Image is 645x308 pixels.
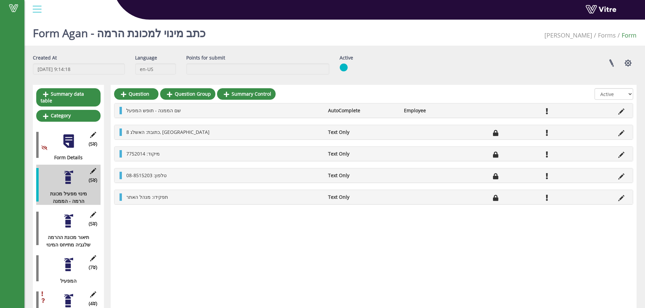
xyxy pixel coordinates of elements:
[126,129,210,135] span: כתובת: האשלג 8, [GEOGRAPHIC_DATA]
[598,31,616,39] a: Forms
[135,54,157,62] label: Language
[325,150,401,158] li: Text Only
[89,264,97,271] span: (7 )
[89,176,97,184] span: (5 )
[126,194,168,200] span: תפקידו: מנהל האתר
[126,150,160,157] span: מיקוד: 7752014
[160,88,215,100] a: Question Group
[33,54,57,62] label: Created At
[114,88,158,100] a: Question
[544,31,592,39] span: 379
[36,234,95,248] div: תיאור מכונת ההרמה שלגביה מתייחס המינוי
[616,30,637,40] li: Form
[36,88,101,106] a: Summary data table
[325,172,401,179] li: Text Only
[89,300,97,307] span: (4 )
[36,154,95,161] div: Form Details
[33,17,206,46] h1: Form Agan - כתב מינוי למכונת הרמה
[325,128,401,136] li: Text Only
[217,88,276,100] a: Summary Control
[36,190,95,205] div: מינוי מפעיל מכונת הרמה - הממנה
[340,54,353,62] label: Active
[89,140,97,148] span: (5 )
[401,107,476,114] li: Employee
[186,54,225,62] label: Points for submit
[36,277,95,285] div: המפעיל
[126,172,167,179] span: טלפון: 08-8515203
[325,107,401,114] li: AutoComplete
[126,107,181,114] span: שם הממנה - תופש המפעל
[89,220,97,228] span: (5 )
[325,193,401,201] li: Text Only
[36,110,101,121] a: Category
[340,63,348,72] img: yes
